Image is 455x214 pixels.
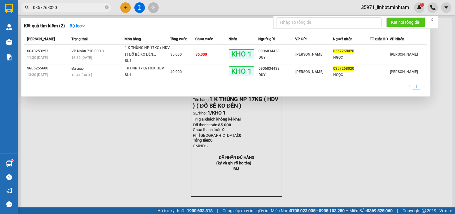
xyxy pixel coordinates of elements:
span: down [82,24,86,28]
span: 0357268020 [333,49,354,53]
a: 1 [413,83,420,90]
div: DUY [259,54,295,61]
input: Nhập số tổng đài [277,17,382,27]
img: warehouse-icon [6,39,12,45]
span: VP Nhận [390,37,404,41]
span: 35.000 [196,52,207,57]
img: logo-vxr [5,4,13,13]
li: Next Page [420,83,427,90]
span: Chưa cước [195,37,213,41]
span: message [6,201,12,207]
span: question-circle [6,174,12,180]
span: search [25,5,29,10]
button: Bộ lọcdown [65,21,91,31]
img: warehouse-icon [6,160,12,167]
sup: 1 [11,160,13,161]
input: Tìm tên, số ĐT hoặc mã đơn [33,4,104,11]
span: Đã giao [71,66,84,71]
div: 1 K THÙNG NP 17KG ( HDV ) ( ĐỔ BỂ KO ĐỀN... [125,45,170,58]
span: close-circle [105,5,109,11]
span: 0357268020 [333,66,354,71]
div: 0906834438 [259,66,295,72]
span: close [430,17,434,22]
strong: Bộ lọc [70,23,86,28]
span: 18:41 [DATE] [71,73,92,77]
span: [PERSON_NAME] [295,52,323,57]
div: 1KT NP 17KG HCK HDV [125,65,170,72]
span: close-circle [105,5,109,9]
h3: Kết quả tìm kiếm ( 2 ) [24,23,65,29]
span: left [408,84,411,88]
span: Người gửi [258,37,275,41]
button: Kết nối tổng đài [386,17,425,27]
span: [PERSON_NAME] [295,70,323,74]
div: SG10253253 [27,48,70,54]
div: DUY [259,72,295,78]
div: NGỌC [333,72,370,78]
img: solution-icon [6,54,12,60]
span: 40.000 [170,70,182,74]
span: Người nhận [333,37,352,41]
img: warehouse-icon [6,24,12,30]
li: 1 [413,83,420,90]
span: [PERSON_NAME] [390,70,418,74]
span: Món hàng [124,37,141,41]
span: KHO 1 [229,49,254,59]
div: SG05255600 [27,65,70,72]
div: SL: 1 [125,72,170,78]
span: Tổng cước [170,37,187,41]
span: VP Gửi [295,37,307,41]
span: Kết nối tổng đài [391,19,420,26]
span: Nhãn [229,37,237,41]
div: NGỌC [333,54,370,61]
span: 35.000 [170,52,182,57]
li: Previous Page [406,83,413,90]
span: VP Nhận 71F-000.31 [71,49,106,53]
span: [PERSON_NAME] [27,37,55,41]
span: 11:30 [DATE] [27,56,48,60]
span: right [422,84,426,88]
button: left [406,83,413,90]
span: 13:30 [DATE] [27,73,48,77]
button: right [420,83,427,90]
div: SL: 1 [125,58,170,64]
span: 13:39 [DATE] [71,56,92,60]
div: 0906834438 [259,48,295,54]
span: notification [6,188,12,194]
span: Trạng thái [71,37,88,41]
span: TT xuất HĐ [370,37,388,41]
span: KHO 1 [229,66,254,76]
span: [PERSON_NAME] [390,52,418,57]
